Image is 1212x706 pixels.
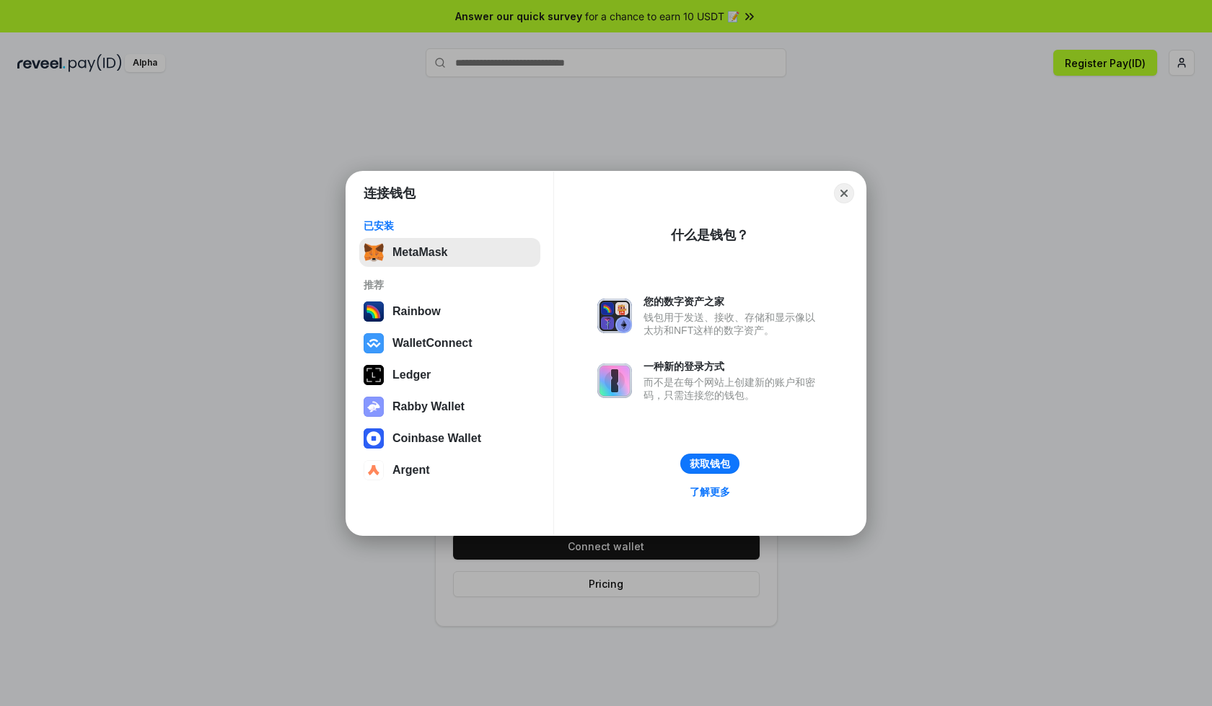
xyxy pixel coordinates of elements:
[359,297,540,326] button: Rainbow
[644,311,822,337] div: 钱包用于发送、接收、存储和显示像以太坊和NFT这样的数字资产。
[690,457,730,470] div: 获取钱包
[392,305,441,318] div: Rainbow
[680,454,739,474] button: 获取钱包
[359,424,540,453] button: Coinbase Wallet
[671,226,749,244] div: 什么是钱包？
[392,246,447,259] div: MetaMask
[644,295,822,308] div: 您的数字资产之家
[364,365,384,385] img: svg+xml,%3Csvg%20xmlns%3D%22http%3A%2F%2Fwww.w3.org%2F2000%2Fsvg%22%20width%3D%2228%22%20height%3...
[364,397,384,417] img: svg+xml,%3Csvg%20xmlns%3D%22http%3A%2F%2Fwww.w3.org%2F2000%2Fsvg%22%20fill%3D%22none%22%20viewBox...
[364,219,536,232] div: 已安装
[597,299,632,333] img: svg+xml,%3Csvg%20xmlns%3D%22http%3A%2F%2Fwww.w3.org%2F2000%2Fsvg%22%20fill%3D%22none%22%20viewBox...
[364,428,384,449] img: svg+xml,%3Csvg%20width%3D%2228%22%20height%3D%2228%22%20viewBox%3D%220%200%2028%2028%22%20fill%3D...
[681,482,739,501] a: 了解更多
[392,464,430,477] div: Argent
[364,460,384,480] img: svg+xml,%3Csvg%20width%3D%2228%22%20height%3D%2228%22%20viewBox%3D%220%200%2028%2028%22%20fill%3D...
[644,360,822,373] div: 一种新的登录方式
[644,376,822,402] div: 而不是在每个网站上创建新的账户和密码，只需连接您的钱包。
[364,242,384,262] img: svg+xml,%3Csvg%20fill%3D%22none%22%20height%3D%2233%22%20viewBox%3D%220%200%2035%2033%22%20width%...
[359,361,540,389] button: Ledger
[364,185,416,202] h1: 连接钱包
[359,238,540,267] button: MetaMask
[690,485,730,498] div: 了解更多
[392,337,473,350] div: WalletConnect
[364,301,384,322] img: svg+xml,%3Csvg%20width%3D%22120%22%20height%3D%22120%22%20viewBox%3D%220%200%20120%20120%22%20fil...
[364,278,536,291] div: 推荐
[392,400,465,413] div: Rabby Wallet
[364,333,384,353] img: svg+xml,%3Csvg%20width%3D%2228%22%20height%3D%2228%22%20viewBox%3D%220%200%2028%2028%22%20fill%3D...
[359,392,540,421] button: Rabby Wallet
[392,369,431,381] div: Ledger
[597,363,632,398] img: svg+xml,%3Csvg%20xmlns%3D%22http%3A%2F%2Fwww.w3.org%2F2000%2Fsvg%22%20fill%3D%22none%22%20viewBox...
[359,329,540,358] button: WalletConnect
[834,183,854,203] button: Close
[392,432,481,445] div: Coinbase Wallet
[359,456,540,485] button: Argent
